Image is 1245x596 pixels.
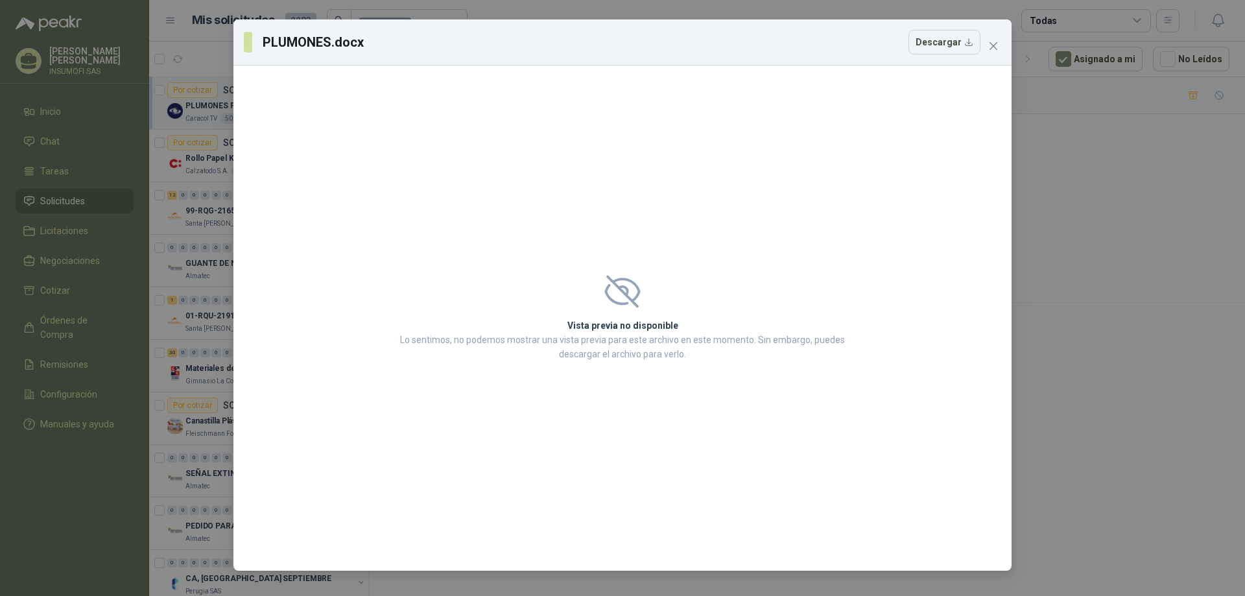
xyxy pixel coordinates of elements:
button: Close [983,36,1004,56]
p: Lo sentimos, no podemos mostrar una vista previa para este archivo en este momento. Sin embargo, ... [396,333,849,361]
h3: PLUMONES.docx [263,32,366,52]
span: close [988,41,999,51]
button: Descargar [908,30,980,54]
h2: Vista previa no disponible [396,318,849,333]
